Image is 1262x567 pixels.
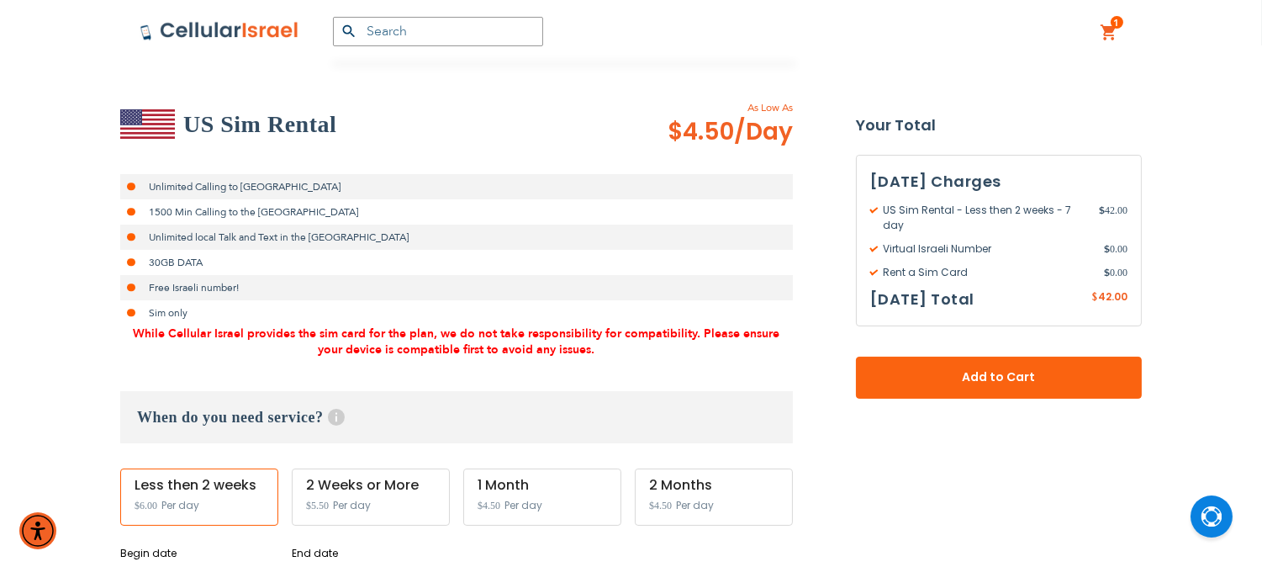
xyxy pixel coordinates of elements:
[649,500,672,511] span: $4.50
[135,500,157,511] span: $6.00
[183,108,336,141] h2: US Sim Rental
[1091,290,1098,305] span: $
[292,546,450,561] label: End date
[1104,265,1110,280] span: $
[120,199,793,225] li: 1500 Min Calling to the [GEOGRAPHIC_DATA]
[120,225,793,250] li: Unlimited local Talk and Text in the [GEOGRAPHIC_DATA]
[478,500,500,511] span: $4.50
[140,21,299,41] img: Cellular Israel Logo
[161,498,199,513] span: Per day
[328,409,345,426] span: Help
[870,241,1104,257] span: Virtual Israeli Number
[135,478,264,493] div: Less then 2 weeks
[134,326,780,358] span: While Cellular Israel provides the sim card for the plan, we do not take responsibility for compa...
[870,287,974,312] h3: [DATE] Total
[504,498,542,513] span: Per day
[478,478,607,493] div: 1 Month
[120,391,793,443] h3: When do you need service?
[870,265,1104,280] span: Rent a Sim Card
[1104,241,1127,257] span: 0.00
[1104,265,1127,280] span: 0.00
[622,100,793,115] span: As Low As
[19,512,56,549] div: Accessibility Menu
[856,357,1142,399] button: Add to Cart
[1099,203,1127,233] span: 42.00
[333,17,543,46] input: Search
[120,275,793,300] li: Free Israeli number!
[911,368,1086,386] span: Add to Cart
[870,169,1127,194] h3: [DATE] Charges
[120,250,793,275] li: 30GB DATA
[734,115,793,149] span: /Day
[120,109,175,138] img: US Sim Rental
[1098,289,1127,304] span: 42.00
[306,500,329,511] span: $5.50
[120,174,793,199] li: Unlimited Calling to [GEOGRAPHIC_DATA]
[1114,16,1120,29] span: 1
[668,115,793,149] span: $4.50
[1104,241,1110,257] span: $
[1101,23,1119,43] a: 1
[856,113,1142,138] strong: Your Total
[333,498,371,513] span: Per day
[120,300,793,326] li: Sim only
[870,203,1099,233] span: US Sim Rental - Less then 2 weeks - 7 day
[649,478,779,493] div: 2 Months
[676,498,714,513] span: Per day
[120,546,278,561] label: Begin date
[306,478,436,493] div: 2 Weeks or More
[1099,203,1105,218] span: $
